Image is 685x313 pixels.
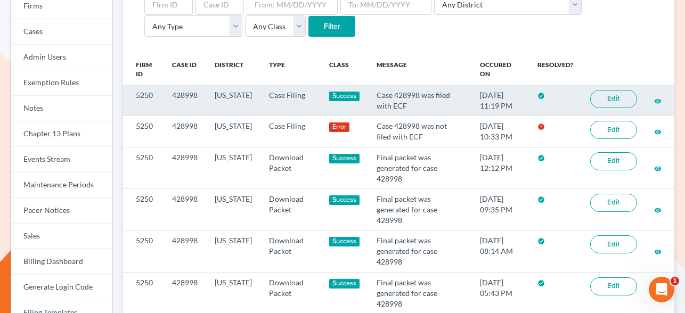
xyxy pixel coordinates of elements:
td: 428998 [164,116,206,147]
a: visibility [654,246,662,256]
a: Edit [590,90,637,108]
a: Edit [590,121,637,139]
td: 5250 [123,116,164,147]
div: Success [329,92,360,101]
i: check_circle [537,196,545,203]
td: [US_STATE] [206,116,260,147]
a: Notes [11,96,112,121]
a: Pacer Notices [11,198,112,224]
td: 5250 [123,230,164,272]
th: Case ID [164,54,206,85]
i: visibility [654,97,662,105]
a: Edit [590,152,637,170]
td: Case 428998 was filed with ECF [368,85,471,116]
a: Exemption Rules [11,70,112,96]
td: Case 428998 was not filed with ECF [368,116,471,147]
th: Occured On [471,54,529,85]
div: Success [329,237,360,246]
td: [DATE] 11:19 PM [471,85,529,116]
a: Cases [11,19,112,45]
td: [US_STATE] [206,230,260,272]
th: Class [321,54,369,85]
a: Edit [590,235,637,253]
td: Case Filing [260,116,320,147]
a: Edit [590,194,637,212]
td: 428998 [164,230,206,272]
a: Maintenance Periods [11,172,112,198]
i: check_circle [537,279,545,287]
td: 5250 [123,85,164,116]
div: Error [329,122,350,132]
a: Chapter 13 Plans [11,121,112,147]
td: [DATE] 12:12 PM [471,147,529,188]
a: Generate Login Code [11,275,112,300]
i: check_circle [537,237,545,245]
td: 428998 [164,189,206,230]
input: Filter [308,16,355,37]
td: [DATE] 09:35 PM [471,189,529,230]
td: [DATE] 08:14 AM [471,230,529,272]
td: Final packet was generated for case 428998 [368,147,471,188]
a: visibility [654,163,662,172]
td: 428998 [164,85,206,116]
th: Type [260,54,320,85]
td: Download Packet [260,230,320,272]
td: 5250 [123,147,164,188]
a: Admin Users [11,45,112,70]
td: [DATE] 10:33 PM [471,116,529,147]
a: Edit [590,277,637,295]
th: Resolved? [529,54,582,85]
td: [US_STATE] [206,85,260,116]
td: Final packet was generated for case 428998 [368,230,471,272]
iframe: Intercom live chat [649,277,674,302]
td: [US_STATE] [206,147,260,188]
a: visibility [654,96,662,105]
a: visibility [654,205,662,214]
a: Sales [11,224,112,249]
a: Billing Dashboard [11,249,112,275]
div: Success [329,279,360,289]
td: Case Filing [260,85,320,116]
div: Success [329,154,360,163]
td: 428998 [164,147,206,188]
td: Final packet was generated for case 428998 [368,189,471,230]
td: 5250 [123,189,164,230]
a: visibility [654,127,662,136]
td: [US_STATE] [206,189,260,230]
i: visibility [654,128,662,136]
th: Firm ID [123,54,164,85]
div: Success [329,195,360,205]
i: check_circle [537,154,545,162]
i: visibility [654,248,662,256]
a: Events Stream [11,147,112,172]
td: Download Packet [260,147,320,188]
i: visibility [654,165,662,172]
i: visibility [654,207,662,214]
span: 1 [671,277,679,285]
th: District [206,54,260,85]
i: error [537,123,545,130]
td: Download Packet [260,189,320,230]
th: Message [368,54,471,85]
i: check_circle [537,92,545,100]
